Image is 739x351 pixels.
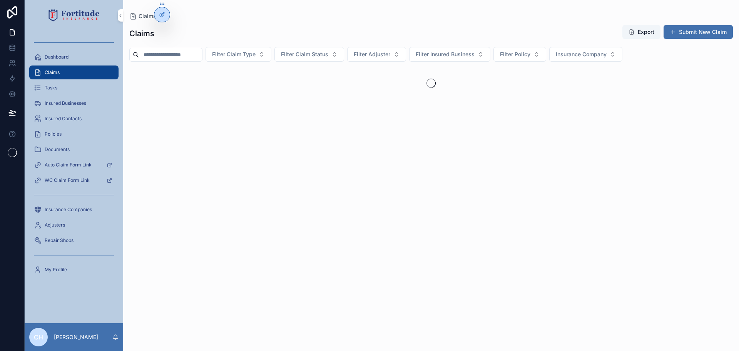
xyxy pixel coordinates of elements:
[45,100,86,106] span: Insured Businesses
[45,267,67,273] span: My Profile
[493,47,546,62] button: Select Button
[45,177,90,183] span: WC Claim Form Link
[29,203,119,217] a: Insurance Companies
[29,127,119,141] a: Policies
[212,50,256,58] span: Filter Claim Type
[206,47,271,62] button: Select Button
[54,333,98,341] p: [PERSON_NAME]
[45,237,74,244] span: Repair Shops
[29,233,119,247] a: Repair Shops
[29,263,119,277] a: My Profile
[45,131,62,137] span: Policies
[45,146,70,153] span: Documents
[622,25,660,39] button: Export
[409,47,490,62] button: Select Button
[29,112,119,126] a: Insured Contacts
[45,85,57,91] span: Tasks
[29,81,119,95] a: Tasks
[281,50,328,58] span: Filter Claim Status
[25,31,123,287] div: scrollable content
[45,116,82,122] span: Insured Contacts
[29,50,119,64] a: Dashboard
[45,162,92,168] span: Auto Claim Form Link
[34,333,43,342] span: CH
[45,207,92,213] span: Insurance Companies
[274,47,344,62] button: Select Button
[45,69,60,76] span: Claims
[347,47,406,62] button: Select Button
[129,28,154,39] h1: Claims
[354,50,390,58] span: Filter Adjuster
[500,50,530,58] span: Filter Policy
[549,47,622,62] button: Select Button
[29,158,119,172] a: Auto Claim Form Link
[29,218,119,232] a: Adjusters
[29,96,119,110] a: Insured Businesses
[416,50,475,58] span: Filter Insured Business
[556,50,607,58] span: Insurance Company
[664,25,733,39] button: Submit New Claim
[139,12,156,20] span: Claims
[48,9,100,22] img: App logo
[29,65,119,79] a: Claims
[129,12,156,20] a: Claims
[29,173,119,187] a: WC Claim Form Link
[45,222,65,228] span: Adjusters
[29,143,119,156] a: Documents
[45,54,69,60] span: Dashboard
